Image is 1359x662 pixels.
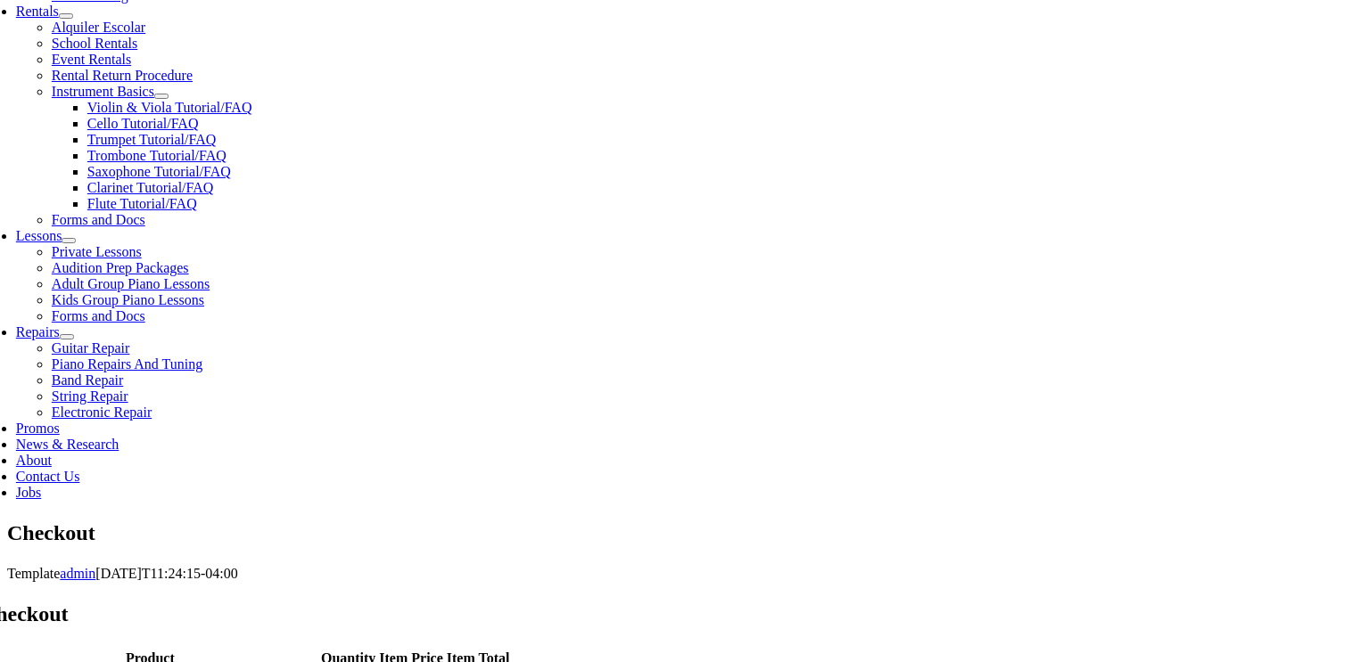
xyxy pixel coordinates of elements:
h1: Checkout [7,519,1352,549]
a: News & Research [16,437,119,452]
a: Flute Tutorial/FAQ [87,196,197,211]
a: School Rentals [52,36,137,51]
a: Cello Tutorial/FAQ [87,116,199,131]
a: Audition Prep Packages [52,260,189,275]
a: Repairs [16,324,60,339]
a: Saxophone Tutorial/FAQ [87,164,231,179]
a: Kids Group Piano Lessons [52,292,204,307]
a: Contact Us [16,469,80,484]
a: Rentals [16,4,59,19]
a: Forms and Docs [52,212,145,227]
a: Forms and Docs [52,308,145,323]
span: Template [7,566,60,581]
a: Private Lessons [52,244,142,259]
section: Page Title Bar [7,519,1352,549]
a: Instrument Basics [52,84,154,99]
span: [DATE]T11:24:15-04:00 [95,566,237,581]
a: Rental Return Procedure [52,68,193,83]
a: Violin & Viola Tutorial/FAQ [87,100,252,115]
a: About [16,453,52,468]
a: Jobs [16,485,41,500]
a: Event Rentals [52,52,131,67]
a: Band Repair [52,372,123,388]
button: Open submenu of Instrument Basics [154,94,169,99]
button: Open submenu of Lessons [62,238,76,243]
a: String Repair [52,388,128,404]
a: Promos [16,421,60,436]
a: Lessons [16,228,62,243]
a: Clarinet Tutorial/FAQ [87,180,214,195]
a: Electronic Repair [52,405,152,420]
a: admin [60,566,95,581]
a: Trombone Tutorial/FAQ [87,148,226,163]
button: Open submenu of Rentals [59,13,73,19]
a: Piano Repairs And Tuning [52,356,202,372]
a: Alquiler Escolar [52,20,145,35]
a: Trumpet Tutorial/FAQ [87,132,216,147]
a: Guitar Repair [52,340,130,356]
a: Adult Group Piano Lessons [52,276,210,291]
button: Open submenu of Repairs [60,334,74,339]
